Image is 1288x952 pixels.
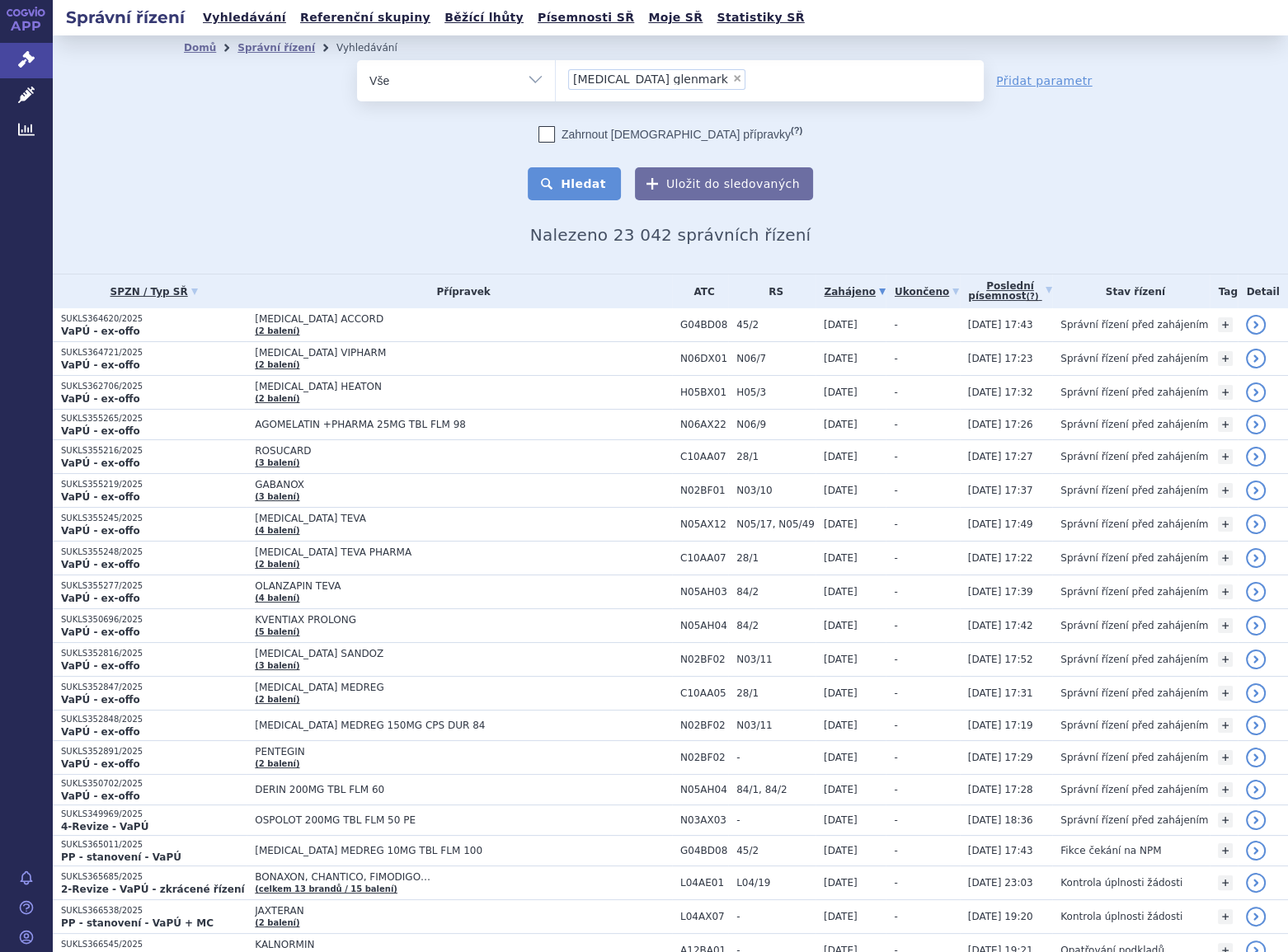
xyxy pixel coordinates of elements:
[255,381,667,392] span: [MEDICAL_DATA] HEATON
[1246,514,1266,534] a: detail
[894,485,897,496] span: -
[1218,449,1233,464] a: +
[1060,654,1208,665] span: Správní řízení před zahájením
[1060,485,1208,496] span: Správní řízení před zahájením
[255,884,397,893] a: (celkem 13 brandů / 15 balení)
[255,326,299,335] a: (2 balení)
[824,586,858,598] span: [DATE]
[680,845,728,856] span: G04BD08
[1246,907,1266,926] a: detail
[680,814,728,826] span: N03AX03
[255,784,667,795] span: DERIN 200MG TBL FLM 60
[1218,517,1233,532] a: +
[736,451,816,462] span: 28/1
[61,359,140,371] strong: VaPÚ - ex-offo
[736,720,816,731] span: N03/11
[1060,419,1208,430] span: Správní řízení před zahájením
[968,353,1033,364] span: [DATE] 17:23
[1060,620,1208,631] span: Správní řízení před zahájením
[824,845,858,856] span: [DATE]
[736,387,816,398] span: H05/3
[968,620,1033,631] span: [DATE] 17:42
[528,167,621,200] button: Hledat
[61,280,247,303] a: SPZN / Typ SŘ
[61,758,140,770] strong: VaPÚ - ex-offo
[643,7,707,29] a: Moje SŘ
[255,759,299,768] a: (2 balení)
[61,559,140,570] strong: VaPÚ - ex-offo
[736,518,816,530] span: N05/17, N05/49
[894,687,897,699] span: -
[728,274,816,308] th: RS
[533,7,639,29] a: Písemnosti SŘ
[61,905,247,917] p: SUKLS366538/2025
[824,654,858,665] span: [DATE]
[1218,909,1233,924] a: +
[295,7,435,29] a: Referenční skupiny
[736,687,816,699] span: 28/1
[61,491,140,503] strong: VaPÚ - ex-offo
[736,586,816,598] span: 84/2
[824,911,858,922] span: [DATE]
[61,682,247,693] p: SUKLS352847/2025
[968,814,1033,826] span: [DATE] 18:36
[255,360,299,369] a: (2 balení)
[255,695,299,704] a: (2 balení)
[61,746,247,757] p: SUKLS352891/2025
[968,784,1033,795] span: [DATE] 17:28
[1060,552,1208,564] span: Správní řízení před zahájením
[680,586,728,598] span: N05AH03
[680,387,728,398] span: H05BX01
[824,485,858,496] span: [DATE]
[894,720,897,731] span: -
[61,939,247,950] p: SUKLS366545/2025
[736,784,816,795] span: 84/1, 84/2
[968,319,1033,331] span: [DATE] 17:43
[968,654,1033,665] span: [DATE] 17:52
[255,614,667,626] span: KVENTIAX PROLONG
[1246,873,1266,893] a: detail
[1246,715,1266,735] a: detail
[1246,349,1266,368] a: detail
[824,814,858,826] span: [DATE]
[255,746,667,757] span: PENTEGIN
[680,552,728,564] span: C10AA07
[255,648,667,659] span: [MEDICAL_DATA] SANDOZ
[61,381,247,392] p: SUKLS362706/2025
[61,660,140,672] strong: VaPÚ - ex-offo
[824,353,858,364] span: [DATE]
[255,845,667,856] span: [MEDICAL_DATA] MEDREG 10MG TBL FLM 100
[1060,586,1208,598] span: Správní řízení před zahájením
[184,42,216,54] a: Domů
[1218,618,1233,633] a: +
[680,877,728,889] span: L04AE01
[1218,385,1233,400] a: +
[255,580,667,592] span: OLANZAPIN TEVA
[1246,616,1266,635] a: detail
[53,6,198,29] h2: Správní řízení
[61,839,247,851] p: SUKLS365011/2025
[894,280,959,303] a: Ukončeno
[1218,652,1233,667] a: +
[824,451,858,462] span: [DATE]
[255,593,299,603] a: (4 balení)
[61,694,140,706] strong: VaPÚ - ex-offo
[894,911,897,922] span: -
[680,720,728,731] span: N02BF02
[61,778,247,790] p: SUKLS350702/2025
[1210,274,1238,308] th: Tag
[1060,752,1208,763] span: Správní řízení před zahájením
[61,479,247,490] p: SUKLS355219/2025
[824,620,858,631] span: [DATE]
[255,479,667,490] span: GABANOX
[736,353,816,364] span: N06/7
[1060,814,1208,826] span: Správní řízení před zahájením
[1218,551,1233,565] a: +
[635,167,813,200] button: Uložit do sledovaných
[894,419,897,430] span: -
[968,419,1033,430] span: [DATE] 17:26
[255,661,299,670] a: (3 balení)
[736,911,816,922] span: -
[672,274,728,308] th: ATC
[1060,353,1208,364] span: Správní řízení před zahájením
